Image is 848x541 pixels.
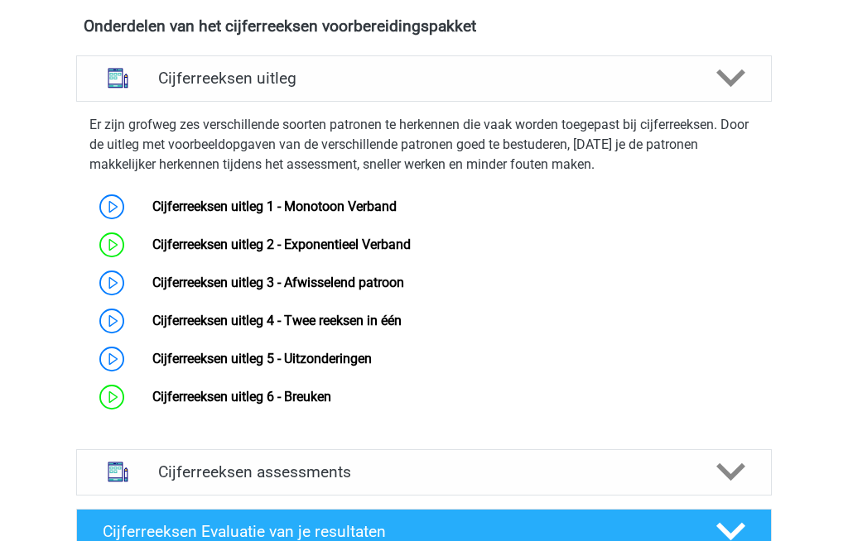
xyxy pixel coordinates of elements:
[152,389,331,405] a: Cijferreeksen uitleg 6 - Breuken
[70,449,778,496] a: assessments Cijferreeksen assessments
[158,69,690,88] h4: Cijferreeksen uitleg
[152,237,411,252] a: Cijferreeksen uitleg 2 - Exponentieel Verband
[152,313,402,328] a: Cijferreeksen uitleg 4 - Twee reeksen in één
[70,55,778,102] a: uitleg Cijferreeksen uitleg
[152,275,404,290] a: Cijferreeksen uitleg 3 - Afwisselend patroon
[84,17,764,36] h4: Onderdelen van het cijferreeksen voorbereidingspakket
[158,462,690,481] h4: Cijferreeksen assessments
[152,351,372,366] a: Cijferreeksen uitleg 5 - Uitzonderingen
[89,115,759,175] p: Er zijn grofweg zes verschillende soorten patronen te herkennen die vaak worden toegepast bij cij...
[97,57,139,99] img: cijferreeksen uitleg
[97,451,139,493] img: cijferreeksen assessments
[152,199,397,214] a: Cijferreeksen uitleg 1 - Monotoon Verband
[103,522,690,541] h4: Cijferreeksen Evaluatie van je resultaten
